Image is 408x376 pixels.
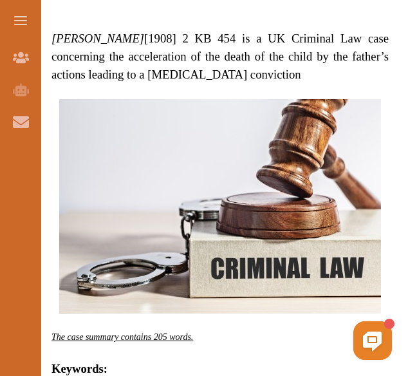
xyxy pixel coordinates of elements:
img: 2Q== [59,99,381,314]
iframe: HelpCrunch [99,318,395,363]
em: [PERSON_NAME] [51,32,144,45]
span: [1908] 2 KB 454 is a UK Criminal Law case concerning the acceleration of the death of the child b... [51,32,389,81]
strong: Keywords: [51,362,107,375]
em: The case summary contains 205 words. [51,332,193,342]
